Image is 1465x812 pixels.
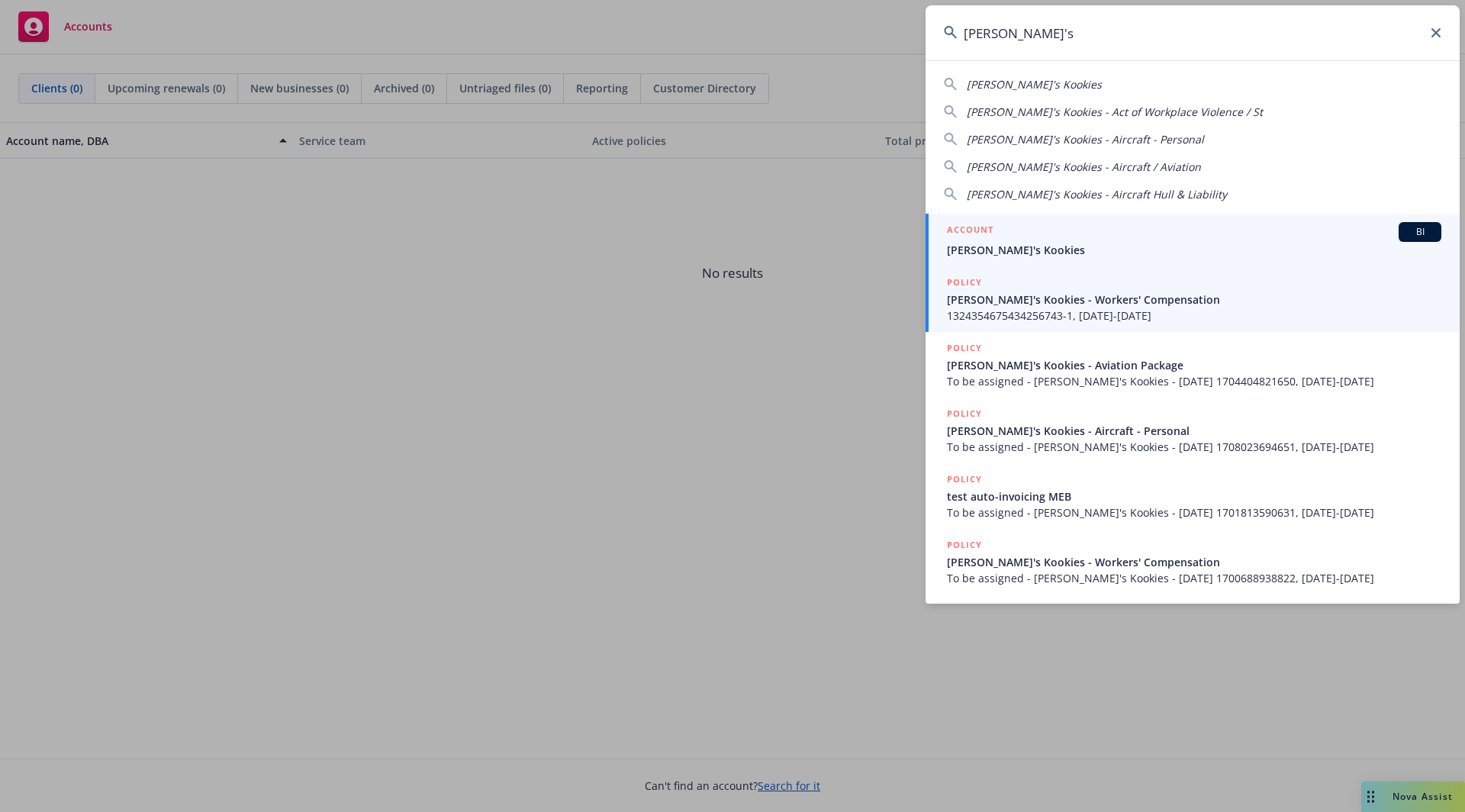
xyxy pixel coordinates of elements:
span: [PERSON_NAME]'s Kookies - Aircraft - Personal [947,423,1441,439]
span: BI [1405,225,1435,239]
span: [PERSON_NAME]'s Kookies - Act of Workplace Violence / St [967,105,1263,119]
h5: POLICY [947,472,982,487]
span: [PERSON_NAME]'s Kookies [967,77,1102,92]
input: Search... [926,5,1460,60]
span: 1324354675434256743-1, [DATE]-[DATE] [947,308,1441,324]
span: [PERSON_NAME]'s Kookies - Aircraft / Aviation [967,159,1201,174]
span: To be assigned - [PERSON_NAME]'s Kookies - [DATE] 1704404821650, [DATE]-[DATE] [947,373,1441,389]
a: POLICYtest auto-invoicing MEBTo be assigned - [PERSON_NAME]'s Kookies - [DATE] 1701813590631, [DA... [926,463,1460,529]
a: ACCOUNTBI[PERSON_NAME]'s Kookies [926,214,1460,266]
span: To be assigned - [PERSON_NAME]'s Kookies - [DATE] 1708023694651, [DATE]-[DATE] [947,439,1441,455]
h5: POLICY [947,537,982,553]
span: [PERSON_NAME]'s Kookies - Workers' Compensation [947,292,1441,308]
a: POLICY[PERSON_NAME]'s Kookies - Aviation PackageTo be assigned - [PERSON_NAME]'s Kookies - [DATE]... [926,332,1460,398]
a: POLICY[PERSON_NAME]'s Kookies - Workers' Compensation1324354675434256743-1, [DATE]-[DATE] [926,266,1460,332]
a: POLICY[PERSON_NAME]'s Kookies - Aircraft - PersonalTo be assigned - [PERSON_NAME]'s Kookies - [DA... [926,398,1460,463]
span: [PERSON_NAME]'s Kookies - Workers' Compensation [947,554,1441,570]
a: POLICY[PERSON_NAME]'s Kookies - Workers' CompensationTo be assigned - [PERSON_NAME]'s Kookies - [... [926,529,1460,594]
span: To be assigned - [PERSON_NAME]'s Kookies - [DATE] 1700688938822, [DATE]-[DATE] [947,570,1441,586]
h5: POLICY [947,275,982,290]
span: [PERSON_NAME]'s Kookies - Aviation Package [947,357,1441,373]
span: [PERSON_NAME]'s Kookies - Aircraft - Personal [967,132,1204,147]
span: To be assigned - [PERSON_NAME]'s Kookies - [DATE] 1701813590631, [DATE]-[DATE] [947,504,1441,520]
h5: ACCOUNT [947,222,993,240]
h5: POLICY [947,406,982,421]
h5: POLICY [947,340,982,356]
span: [PERSON_NAME]'s Kookies - Aircraft Hull & Liability [967,187,1227,201]
span: test auto-invoicing MEB [947,488,1441,504]
span: [PERSON_NAME]'s Kookies [947,242,1441,258]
